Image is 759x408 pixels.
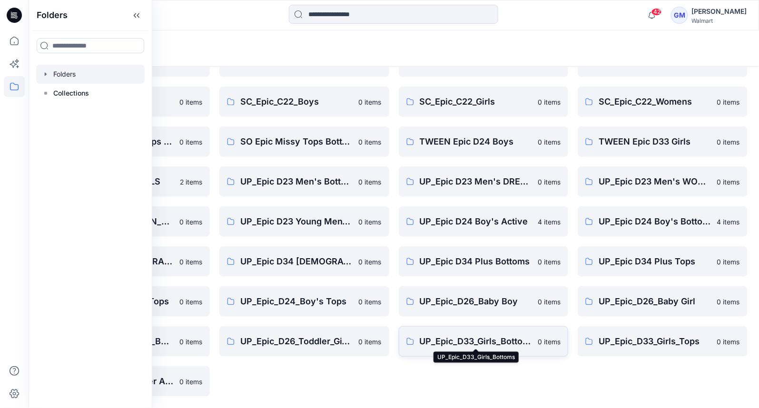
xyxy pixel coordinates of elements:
[240,215,353,228] p: UP_Epic D23 Young Men Tops
[420,255,532,268] p: UP_Epic D34 Plus Bottoms
[240,95,353,108] p: SC_Epic_C22_Boys
[399,126,569,157] a: TWEEN Epic D24 Boys0 items
[399,246,569,277] a: UP_Epic D34 Plus Bottoms0 items
[420,95,532,108] p: SC_Epic_C22_Girls
[717,297,740,307] p: 0 items
[399,166,569,197] a: UP_Epic D23 Men's DRESSWEAR0 items
[399,206,569,237] a: UP_Epic D24 Boy's Active4 items
[538,257,561,267] p: 0 items
[538,297,561,307] p: 0 items
[420,175,532,188] p: UP_Epic D23 Men's DRESSWEAR
[692,6,747,17] div: [PERSON_NAME]
[179,337,202,347] p: 0 items
[599,295,711,308] p: UP_Epic_D26_Baby Girl
[717,137,740,147] p: 0 items
[538,217,561,227] p: 4 items
[219,166,389,197] a: UP_Epic D23 Men's Bottoms0 items
[240,135,353,148] p: SO Epic Missy Tops Bottoms Dress
[359,217,382,227] p: 0 items
[578,326,748,357] a: UP_Epic_D33_Girls_Tops0 items
[692,17,747,24] div: Walmart
[240,335,353,348] p: UP_Epic_D26_Toddler_Girls Tops & Bottoms
[179,217,202,227] p: 0 items
[359,177,382,187] p: 0 items
[578,126,748,157] a: TWEEN Epic D33 Girls0 items
[578,246,748,277] a: UP_Epic D34 Plus Tops0 items
[53,87,89,99] p: Collections
[671,7,688,24] div: GM
[599,215,711,228] p: UP_Epic D24 Boy's Bottoms
[578,87,748,117] a: SC_Epic_C22_Womens0 items
[717,217,740,227] p: 4 items
[538,137,561,147] p: 0 items
[219,326,389,357] a: UP_Epic_D26_Toddler_Girls Tops & Bottoms0 items
[717,257,740,267] p: 0 items
[599,135,711,148] p: TWEEN Epic D33 Girls
[538,97,561,107] p: 0 items
[420,135,532,148] p: TWEEN Epic D24 Boys
[179,377,202,387] p: 0 items
[578,206,748,237] a: UP_Epic D24 Boy's Bottoms4 items
[359,297,382,307] p: 0 items
[240,175,353,188] p: UP_Epic D23 Men's Bottoms
[240,295,353,308] p: UP_Epic_D24_Boy's Tops
[219,126,389,157] a: SO Epic Missy Tops Bottoms Dress0 items
[399,286,569,317] a: UP_Epic_D26_Baby Boy0 items
[359,337,382,347] p: 0 items
[420,215,532,228] p: UP_Epic D24 Boy's Active
[599,255,711,268] p: UP_Epic D34 Plus Tops
[578,286,748,317] a: UP_Epic_D26_Baby Girl0 items
[578,166,748,197] a: UP_Epic D23 Men's WORKWEAR0 items
[179,97,202,107] p: 0 items
[717,337,740,347] p: 0 items
[399,87,569,117] a: SC_Epic_C22_Girls0 items
[179,257,202,267] p: 0 items
[359,257,382,267] p: 0 items
[180,177,202,187] p: 2 items
[219,286,389,317] a: UP_Epic_D24_Boy's Tops0 items
[219,87,389,117] a: SC_Epic_C22_Boys0 items
[538,337,561,347] p: 0 items
[538,177,561,187] p: 0 items
[179,297,202,307] p: 0 items
[420,295,532,308] p: UP_Epic_D26_Baby Boy
[359,97,382,107] p: 0 items
[599,335,711,348] p: UP_Epic_D33_Girls_Tops
[359,137,382,147] p: 0 items
[717,177,740,187] p: 0 items
[240,255,353,268] p: UP_Epic D34 [DEMOGRAPHIC_DATA] Top
[599,175,711,188] p: UP_Epic D23 Men's WORKWEAR
[717,97,740,107] p: 0 items
[651,8,662,16] span: 42
[599,95,711,108] p: SC_Epic_C22_Womens
[219,246,389,277] a: UP_Epic D34 [DEMOGRAPHIC_DATA] Top0 items
[399,326,569,357] a: UP_Epic_D33_Girls_Bottoms0 items
[219,206,389,237] a: UP_Epic D23 Young Men Tops0 items
[179,137,202,147] p: 0 items
[420,335,532,348] p: UP_Epic_D33_Girls_Bottoms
